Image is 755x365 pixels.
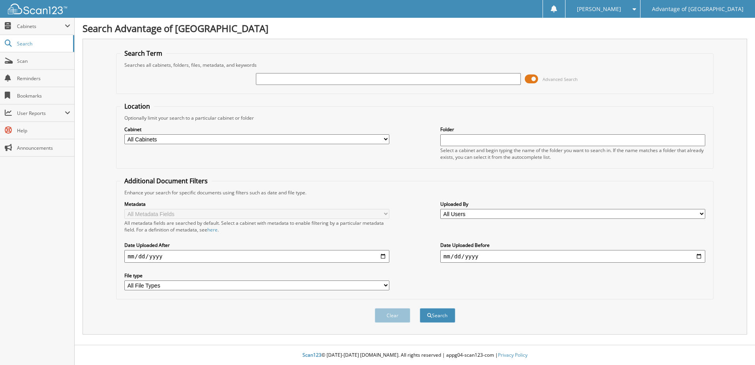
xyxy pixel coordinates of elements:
[124,272,389,279] label: File type
[17,40,69,47] span: Search
[17,92,70,99] span: Bookmarks
[120,177,212,185] legend: Additional Document Filters
[498,352,528,358] a: Privacy Policy
[124,126,389,133] label: Cabinet
[440,242,705,248] label: Date Uploaded Before
[120,115,709,121] div: Optionally limit your search to a particular cabinet or folder
[577,7,621,11] span: [PERSON_NAME]
[83,22,747,35] h1: Search Advantage of [GEOGRAPHIC_DATA]
[8,4,67,14] img: scan123-logo-white.svg
[120,49,166,58] legend: Search Term
[124,242,389,248] label: Date Uploaded After
[17,75,70,82] span: Reminders
[207,226,218,233] a: here
[17,127,70,134] span: Help
[440,250,705,263] input: end
[302,352,321,358] span: Scan123
[420,308,455,323] button: Search
[17,110,65,117] span: User Reports
[652,7,744,11] span: Advantage of [GEOGRAPHIC_DATA]
[17,145,70,151] span: Announcements
[120,62,709,68] div: Searches all cabinets, folders, files, metadata, and keywords
[543,76,578,82] span: Advanced Search
[17,58,70,64] span: Scan
[124,220,389,233] div: All metadata fields are searched by default. Select a cabinet with metadata to enable filtering b...
[375,308,410,323] button: Clear
[124,250,389,263] input: start
[120,189,709,196] div: Enhance your search for specific documents using filters such as date and file type.
[124,201,389,207] label: Metadata
[440,126,705,133] label: Folder
[440,201,705,207] label: Uploaded By
[75,346,755,365] div: © [DATE]-[DATE] [DOMAIN_NAME]. All rights reserved | appg04-scan123-com |
[120,102,154,111] legend: Location
[17,23,65,30] span: Cabinets
[440,147,705,160] div: Select a cabinet and begin typing the name of the folder you want to search in. If the name match...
